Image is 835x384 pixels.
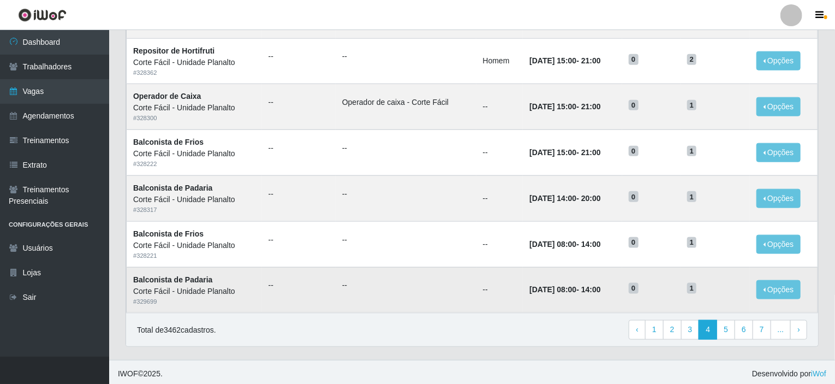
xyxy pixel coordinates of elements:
[581,285,601,294] time: 14:00
[629,237,639,248] span: 0
[476,221,523,267] td: --
[629,320,646,340] a: Previous
[133,205,255,215] div: # 328317
[476,267,523,313] td: --
[629,54,639,65] span: 0
[529,56,576,65] time: [DATE] 15:00
[529,102,576,111] time: [DATE] 15:00
[811,369,826,378] a: iWof
[629,320,807,340] nav: pagination
[717,320,735,340] a: 5
[133,184,213,192] strong: Balconista de Padaria
[663,320,682,340] a: 2
[133,114,255,123] div: # 328300
[118,369,138,378] span: IWOF
[269,97,329,108] ul: --
[342,97,470,108] li: Operador de caixa - Corte Fácil
[529,102,600,111] strong: -
[687,237,697,248] span: 1
[342,234,470,246] ul: --
[529,285,576,294] time: [DATE] 08:00
[133,138,204,146] strong: Balconista de Frios
[629,191,639,202] span: 0
[756,51,801,70] button: Opções
[581,56,601,65] time: 21:00
[529,240,576,249] time: [DATE] 08:00
[629,100,639,111] span: 0
[133,159,255,169] div: # 328222
[687,283,697,294] span: 1
[133,46,214,55] strong: Repositor de Hortifruti
[756,235,801,254] button: Opções
[529,285,600,294] strong: -
[756,280,801,299] button: Opções
[342,143,470,154] ul: --
[581,194,601,203] time: 20:00
[687,191,697,202] span: 1
[687,146,697,157] span: 1
[797,325,800,334] span: ›
[133,102,255,114] div: Corte Fácil - Unidade Planalto
[581,148,601,157] time: 21:00
[476,84,523,130] td: --
[133,92,201,101] strong: Operador de Caixa
[133,297,255,306] div: # 329699
[581,240,601,249] time: 14:00
[133,194,255,205] div: Corte Fácil - Unidade Planalto
[529,240,600,249] strong: -
[133,251,255,261] div: # 328221
[581,102,601,111] time: 21:00
[269,51,329,62] ul: --
[118,368,163,380] span: © 2025 .
[735,320,753,340] a: 6
[476,38,523,84] td: Homem
[137,324,216,336] p: Total de 3462 cadastros.
[342,280,470,291] ul: --
[699,320,717,340] a: 4
[771,320,791,340] a: ...
[342,188,470,200] ul: --
[269,143,329,154] ul: --
[342,51,470,62] ul: --
[133,68,255,78] div: # 328362
[269,234,329,246] ul: --
[629,283,639,294] span: 0
[133,57,255,68] div: Corte Fácil - Unidade Planalto
[756,143,801,162] button: Opções
[645,320,664,340] a: 1
[629,146,639,157] span: 0
[790,320,807,340] a: Next
[529,194,576,203] time: [DATE] 14:00
[687,100,697,111] span: 1
[529,148,576,157] time: [DATE] 15:00
[752,368,826,380] span: Desenvolvido por
[133,148,255,159] div: Corte Fácil - Unidade Planalto
[529,148,600,157] strong: -
[133,240,255,251] div: Corte Fácil - Unidade Planalto
[756,189,801,208] button: Opções
[133,286,255,297] div: Corte Fácil - Unidade Planalto
[636,325,639,334] span: ‹
[18,8,67,22] img: CoreUI Logo
[269,280,329,291] ul: --
[687,54,697,65] span: 2
[681,320,700,340] a: 3
[133,275,213,284] strong: Balconista de Padaria
[476,130,523,176] td: --
[529,194,600,203] strong: -
[133,229,204,238] strong: Balconista de Frios
[269,188,329,200] ul: --
[529,56,600,65] strong: -
[476,175,523,221] td: --
[753,320,771,340] a: 7
[756,97,801,116] button: Opções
